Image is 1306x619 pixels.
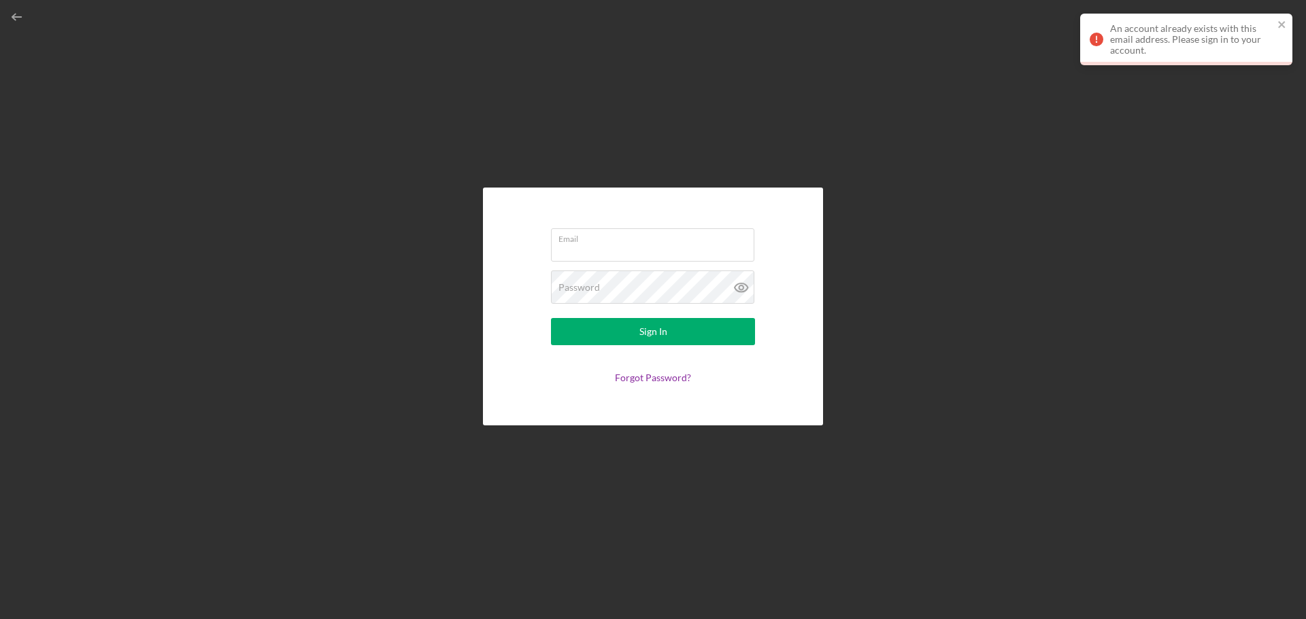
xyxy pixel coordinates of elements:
a: Forgot Password? [615,372,691,383]
button: Sign In [551,318,755,345]
div: An account already exists with this email address. Please sign in to your account. [1110,23,1273,56]
label: Email [558,229,754,244]
button: close [1277,19,1287,32]
label: Password [558,282,600,293]
div: Sign In [639,318,667,345]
